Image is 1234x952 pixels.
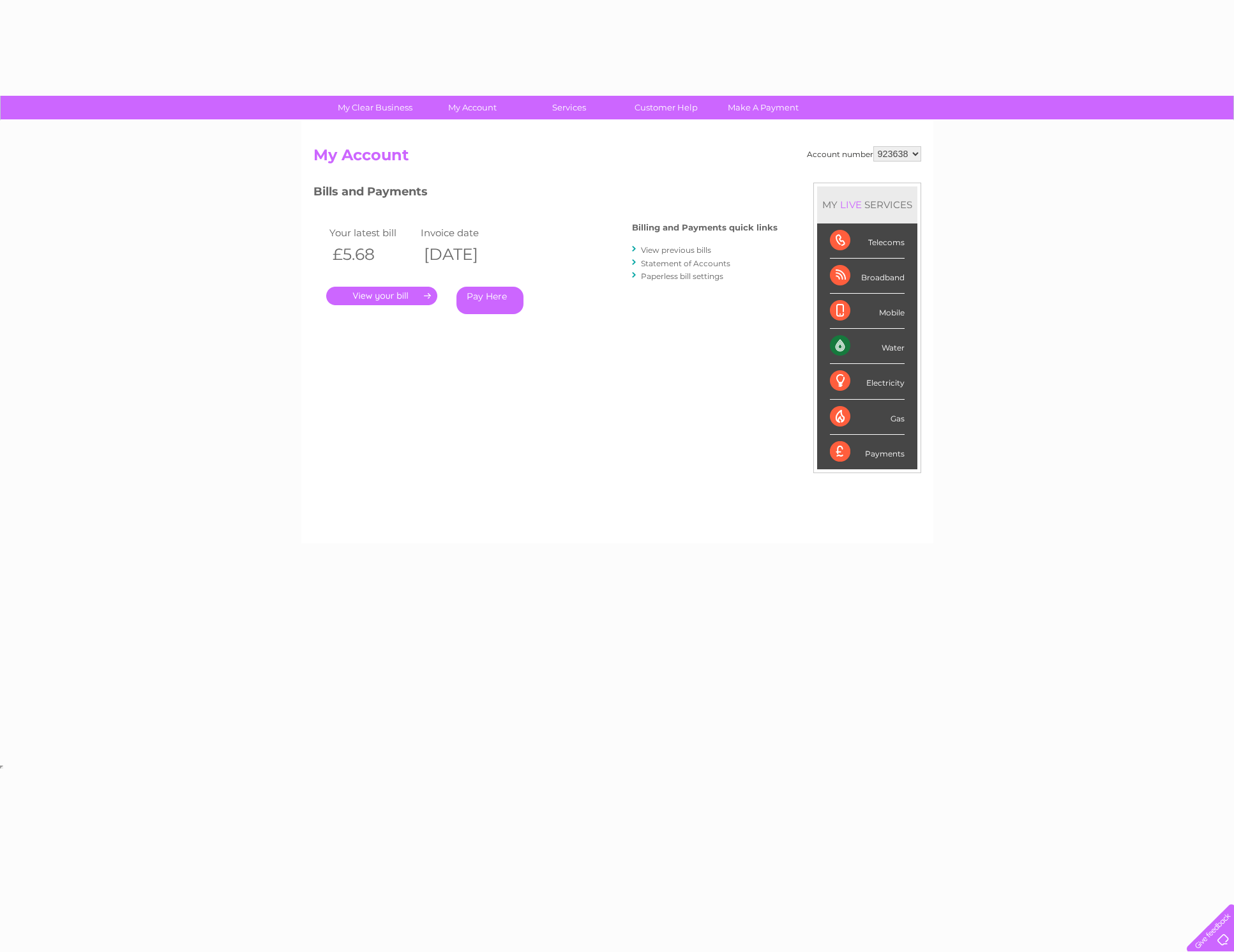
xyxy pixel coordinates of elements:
[322,96,428,119] a: My Clear Business
[641,245,711,255] a: View previous bills
[817,186,917,223] div: MY SERVICES
[326,287,437,305] a: .
[326,241,418,268] th: £5.68
[838,199,864,211] div: LIVE
[516,96,622,119] a: Services
[613,96,719,119] a: Customer Help
[830,259,905,294] div: Broadband
[830,364,905,399] div: Electricity
[711,96,816,119] a: Make A Payment
[830,294,905,329] div: Mobile
[418,241,509,268] th: [DATE]
[830,223,905,259] div: Telecoms
[830,435,905,469] div: Payments
[456,287,523,314] a: Pay Here
[641,271,723,281] a: Paperless bill settings
[830,329,905,364] div: Water
[419,96,525,119] a: My Account
[641,259,730,268] a: Statement of Accounts
[313,183,778,205] h3: Bills and Payments
[830,400,905,435] div: Gas
[313,146,921,170] h2: My Account
[418,224,509,241] td: Invoice date
[632,223,778,232] h4: Billing and Payments quick links
[807,146,921,162] div: Account number
[326,224,418,241] td: Your latest bill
